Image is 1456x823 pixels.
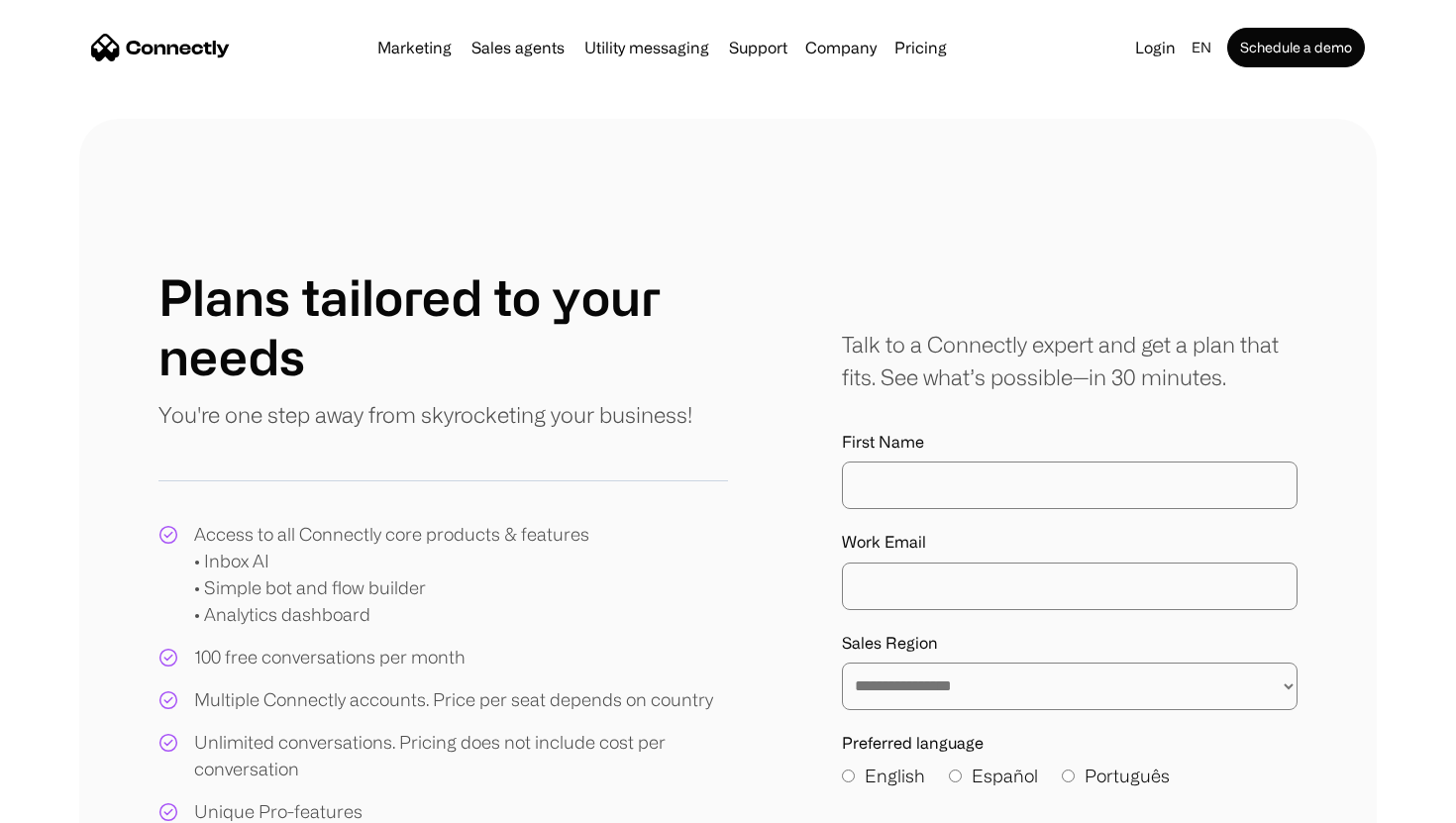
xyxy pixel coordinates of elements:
div: en [1192,34,1211,61]
a: Marketing [369,40,460,55]
p: You're one step away from skyrocketing your business! [158,398,692,431]
a: Support [721,40,795,55]
div: Company [805,34,877,61]
a: home [91,33,230,62]
a: Login [1127,34,1184,61]
input: Español [949,770,962,782]
a: Sales agents [464,40,572,55]
h1: Plans tailored to your needs [158,267,728,386]
a: Schedule a demo [1227,28,1365,67]
div: Multiple Connectly accounts. Price per seat depends on country [194,686,713,713]
label: Español [949,763,1038,789]
label: Preferred language [842,734,1298,753]
label: Português [1062,763,1170,789]
label: Sales Region [842,634,1298,653]
ul: Language list [40,788,119,816]
a: Utility messaging [576,40,717,55]
div: Unlimited conversations. Pricing does not include cost per conversation [194,729,728,782]
aside: Language selected: English [20,786,119,816]
a: Pricing [886,40,955,55]
div: Company [799,34,883,61]
div: Access to all Connectly core products & features • Inbox AI • Simple bot and flow builder • Analy... [194,521,589,628]
div: Talk to a Connectly expert and get a plan that fits. See what’s possible—in 30 minutes. [842,328,1298,393]
div: 100 free conversations per month [194,644,466,670]
label: First Name [842,433,1298,452]
input: English [842,770,855,782]
div: en [1184,34,1223,61]
input: Português [1062,770,1075,782]
label: Work Email [842,533,1298,552]
label: English [842,763,925,789]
